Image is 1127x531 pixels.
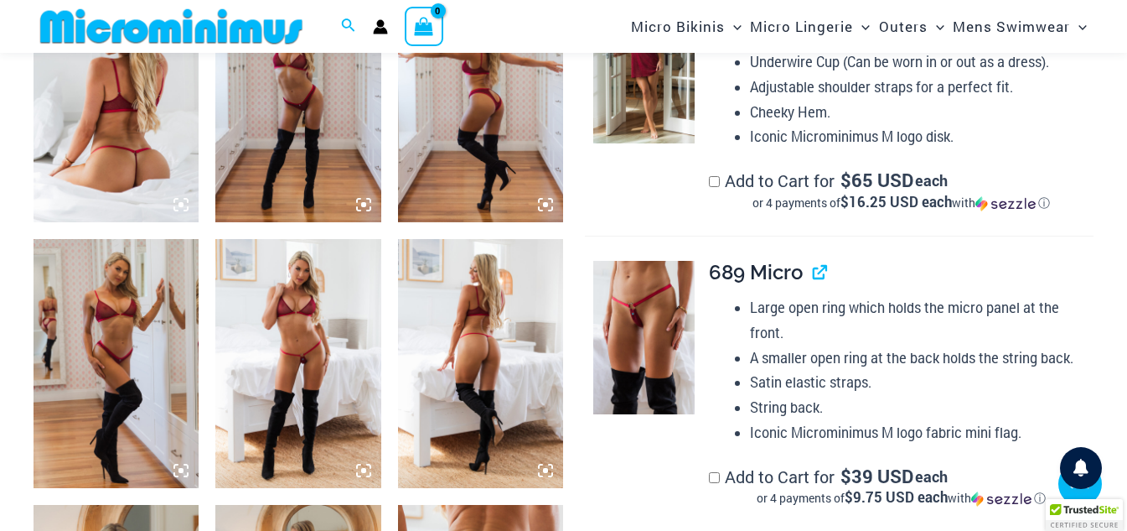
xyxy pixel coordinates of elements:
[624,3,1093,50] nav: Site Navigation
[1070,5,1087,48] span: Menu Toggle
[709,176,720,187] input: Add to Cart for$65 USD eachor 4 payments of$16.25 USD eachwithSezzle Click to learn more about Se...
[709,195,1093,211] div: or 4 payments of$16.25 USD eachwithSezzle Click to learn more about Sezzle
[750,49,1093,75] li: Underwire Cup (Can be worn in or out as a dress).
[34,239,199,487] img: Guilty Pleasures Red 1045 Bra 6045 Thong
[840,172,913,189] span: 65 USD
[405,7,443,45] a: View Shopping Cart, empty
[840,168,851,192] span: $
[398,239,563,487] img: Guilty Pleasures Red 1045 Bra 689 Micro
[215,239,380,487] img: Guilty Pleasures Red 1045 Bra 689 Micro
[627,5,746,48] a: Micro BikinisMenu ToggleMenu Toggle
[709,195,1093,211] div: or 4 payments of with
[373,19,388,34] a: Account icon link
[840,468,913,485] span: 39 USD
[750,395,1093,420] li: String back.
[593,261,695,414] img: Guilty Pleasures Red 689 Micro
[1046,499,1123,531] div: TrustedSite Certified
[341,16,356,38] a: Search icon link
[709,466,1093,508] label: Add to Cart for
[971,492,1031,507] img: Sezzle
[875,5,949,48] a: OutersMenu ToggleMenu Toggle
[953,5,1070,48] span: Mens Swimwear
[709,260,803,284] span: 689 Micro
[34,8,309,45] img: MM SHOP LOGO FLAT
[928,5,944,48] span: Menu Toggle
[853,5,870,48] span: Menu Toggle
[840,192,952,211] span: $16.25 USD each
[709,490,1093,507] div: or 4 payments of with
[631,5,725,48] span: Micro Bikinis
[709,169,1093,211] label: Add to Cart for
[750,370,1093,395] li: Satin elastic straps.
[915,468,948,485] span: each
[725,5,742,48] span: Menu Toggle
[879,5,928,48] span: Outers
[840,464,851,488] span: $
[750,100,1093,125] li: Cheeky Hem.
[750,75,1093,100] li: Adjustable shoulder straps for a perfect fit.
[750,346,1093,371] li: A smaller open ring at the back holds the string back.
[750,5,853,48] span: Micro Lingerie
[750,420,1093,445] li: Iconic Microminimus M logo fabric mini flag.
[975,196,1036,211] img: Sezzle
[750,295,1093,345] li: Large open ring which holds the micro panel at the front.
[746,5,874,48] a: Micro LingerieMenu ToggleMenu Toggle
[709,472,720,483] input: Add to Cart for$39 USD eachor 4 payments of$9.75 USD eachwithSezzle Click to learn more about Sezzle
[949,5,1091,48] a: Mens SwimwearMenu ToggleMenu Toggle
[845,487,948,507] span: $9.75 USD each
[709,490,1093,507] div: or 4 payments of$9.75 USD eachwithSezzle Click to learn more about Sezzle
[915,172,948,189] span: each
[750,124,1093,149] li: Iconic Microminimus M logo disk.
